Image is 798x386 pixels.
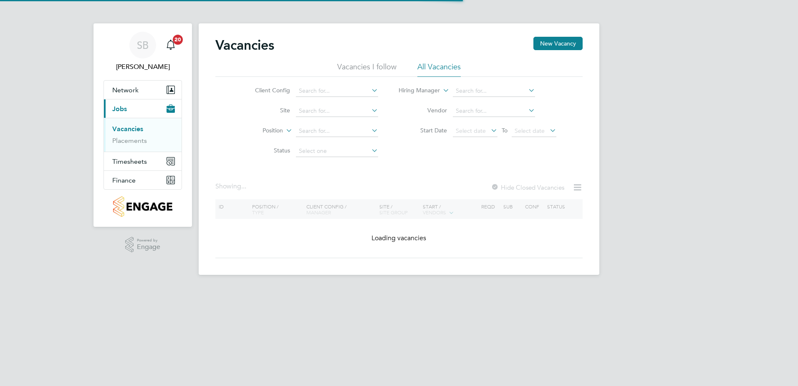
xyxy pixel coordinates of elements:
[104,152,182,170] button: Timesheets
[235,127,283,135] label: Position
[112,137,147,145] a: Placements
[242,107,290,114] label: Site
[137,237,160,244] span: Powered by
[112,86,139,94] span: Network
[453,85,535,97] input: Search for...
[417,62,461,77] li: All Vacancies
[112,125,143,133] a: Vacancies
[104,118,182,152] div: Jobs
[491,183,564,191] label: Hide Closed Vacancies
[215,182,248,191] div: Showing
[242,86,290,94] label: Client Config
[242,147,290,154] label: Status
[296,145,378,157] input: Select one
[104,62,182,72] span: Samantha Bolshaw
[392,86,440,95] label: Hiring Manager
[104,171,182,189] button: Finance
[296,105,378,117] input: Search for...
[533,37,583,50] button: New Vacancy
[162,32,179,58] a: 20
[453,105,535,117] input: Search for...
[104,196,182,217] a: Go to home page
[137,244,160,251] span: Engage
[112,176,136,184] span: Finance
[241,182,246,190] span: ...
[113,196,172,217] img: countryside-properties-logo-retina.png
[499,125,510,136] span: To
[112,105,127,113] span: Jobs
[337,62,396,77] li: Vacancies I follow
[215,37,274,53] h2: Vacancies
[296,85,378,97] input: Search for...
[104,99,182,118] button: Jobs
[399,127,447,134] label: Start Date
[104,81,182,99] button: Network
[399,107,447,114] label: Vendor
[296,125,378,137] input: Search for...
[93,23,192,227] nav: Main navigation
[173,35,183,45] span: 20
[137,40,149,51] span: SB
[104,32,182,72] a: SB[PERSON_NAME]
[515,127,545,135] span: Select date
[125,237,161,253] a: Powered byEngage
[456,127,486,135] span: Select date
[112,157,147,165] span: Timesheets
